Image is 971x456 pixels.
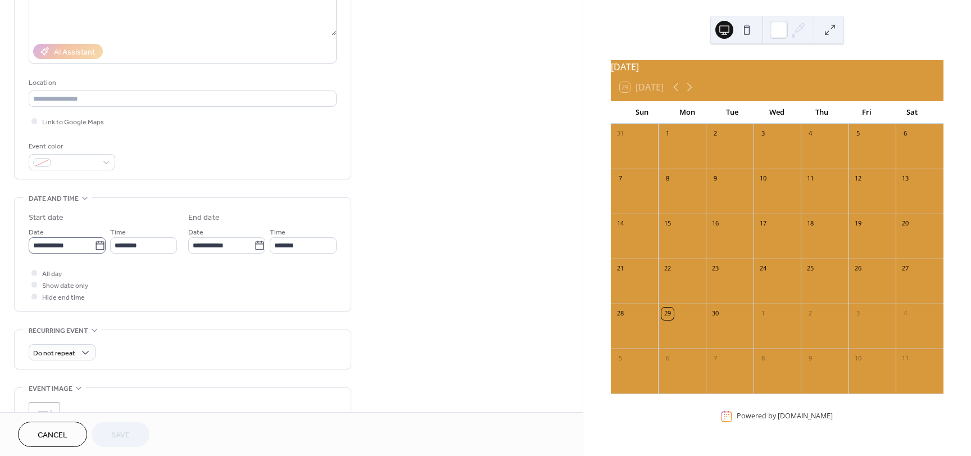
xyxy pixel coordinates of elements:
[29,212,63,224] div: Start date
[804,173,816,185] div: 11
[42,116,104,128] span: Link to Google Maps
[757,218,769,230] div: 17
[614,173,627,185] div: 7
[110,227,126,238] span: Time
[757,308,769,320] div: 1
[33,347,75,360] span: Do not repeat
[899,173,911,185] div: 13
[29,77,334,89] div: Location
[804,308,816,320] div: 2
[757,263,769,275] div: 24
[899,218,911,230] div: 20
[29,227,44,238] span: Date
[899,353,911,365] div: 11
[852,173,864,185] div: 12
[29,383,72,395] span: Event image
[661,128,674,140] div: 1
[270,227,285,238] span: Time
[661,263,674,275] div: 22
[614,308,627,320] div: 28
[661,173,674,185] div: 8
[614,263,627,275] div: 21
[29,402,60,434] div: ;
[804,218,816,230] div: 18
[29,193,79,205] span: Date and time
[800,101,845,124] div: Thu
[804,353,816,365] div: 9
[665,101,710,124] div: Mon
[710,101,755,124] div: Tue
[614,353,627,365] div: 5
[804,263,816,275] div: 25
[852,263,864,275] div: 26
[852,218,864,230] div: 19
[29,325,88,337] span: Recurring event
[757,128,769,140] div: 3
[899,308,911,320] div: 4
[778,411,833,421] a: [DOMAIN_NAME]
[42,280,88,292] span: Show date only
[737,411,833,421] div: Powered by
[709,128,722,140] div: 2
[757,353,769,365] div: 8
[42,268,62,280] span: All day
[661,218,674,230] div: 15
[757,173,769,185] div: 10
[29,141,113,152] div: Event color
[614,128,627,140] div: 31
[709,218,722,230] div: 16
[890,101,934,124] div: Sat
[18,422,87,447] button: Cancel
[804,128,816,140] div: 4
[852,308,864,320] div: 3
[852,353,864,365] div: 10
[899,263,911,275] div: 27
[845,101,890,124] div: Fri
[38,430,67,441] span: Cancel
[709,173,722,185] div: 9
[709,353,722,365] div: 7
[611,60,943,74] div: [DATE]
[755,101,800,124] div: Wed
[709,308,722,320] div: 30
[620,101,665,124] div: Sun
[661,308,674,320] div: 29
[899,128,911,140] div: 6
[709,263,722,275] div: 23
[852,128,864,140] div: 5
[188,227,203,238] span: Date
[661,353,674,365] div: 6
[614,218,627,230] div: 14
[42,292,85,304] span: Hide end time
[188,212,220,224] div: End date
